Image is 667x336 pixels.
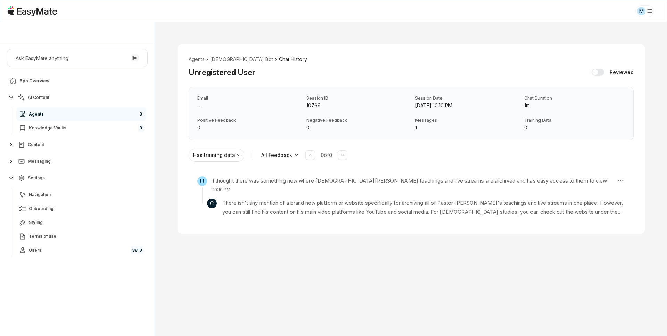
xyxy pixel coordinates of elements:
p: 0 of 0 [321,152,332,159]
p: Negative Feedback [306,118,407,123]
span: 8 [138,124,143,132]
nav: breadcrumb [189,56,634,63]
span: 3 [138,110,143,118]
span: Styling [29,220,43,225]
p: Reviewed [610,68,634,76]
li: Agents [189,56,205,63]
p: Email [197,95,298,101]
span: Settings [28,175,45,181]
span: Chat History [279,56,307,63]
p: Has training data [193,151,235,159]
p: Training Data [524,118,625,123]
span: Onboarding [29,206,53,211]
p: Session Date: Sep 9, 2025, 10:10 PM [415,102,516,109]
span: AI Content [28,95,49,100]
p: Positive Feedback [197,118,298,123]
button: Ask EasyMate anything [7,49,148,67]
p: All Feedback [261,151,292,159]
span: App Overview [19,78,49,84]
div: M [637,7,645,15]
span: Users [29,247,41,253]
p: Session ID: 10769 [306,102,407,109]
p: Chat Duration: 1m [524,102,625,109]
button: Content [7,138,148,152]
p: Negative Feedback: 0 [306,124,407,132]
h2: Unregistered User [189,66,255,78]
button: Messaging [7,154,148,168]
span: Knowledge Vaults [29,125,66,131]
span: Terms of use [29,234,56,239]
h3: I thought there was something new where [DEMOGRAPHIC_DATA][PERSON_NAME] teachings and live stream... [213,176,607,185]
span: Navigation [29,192,51,198]
li: [DEMOGRAPHIC_DATA] Bot [210,56,273,63]
a: Users3819 [16,243,146,257]
span: Agents [29,111,44,117]
p: There isn't any mention of a brand new platform or website specifically for archiving all of Past... [222,199,625,217]
span: C [207,199,217,208]
a: App Overview [7,74,148,88]
p: Session ID [306,95,407,101]
p: 10:10 PM [213,187,607,193]
button: AI Content [7,91,148,104]
span: Content [28,142,44,148]
a: Knowledge Vaults8 [16,121,146,135]
p: Session Date [415,95,516,101]
p: Positive Feedback: 0 [197,124,298,132]
p: Messages: 1 [415,124,516,132]
p: Messages [415,118,516,123]
a: Onboarding [16,202,146,216]
span: U [197,176,207,186]
p: Email: -- [197,102,298,109]
span: 3819 [131,246,143,254]
a: Navigation [16,188,146,202]
a: Agents3 [16,107,146,121]
button: Settings [7,171,148,185]
span: Messaging [28,159,51,164]
a: Terms of use [16,229,146,243]
a: Styling [16,216,146,229]
button: All Feedback [258,149,303,162]
button: Has training data [189,149,244,162]
p: Chat Duration [524,95,625,101]
p: Training Data: 0 [524,124,625,132]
